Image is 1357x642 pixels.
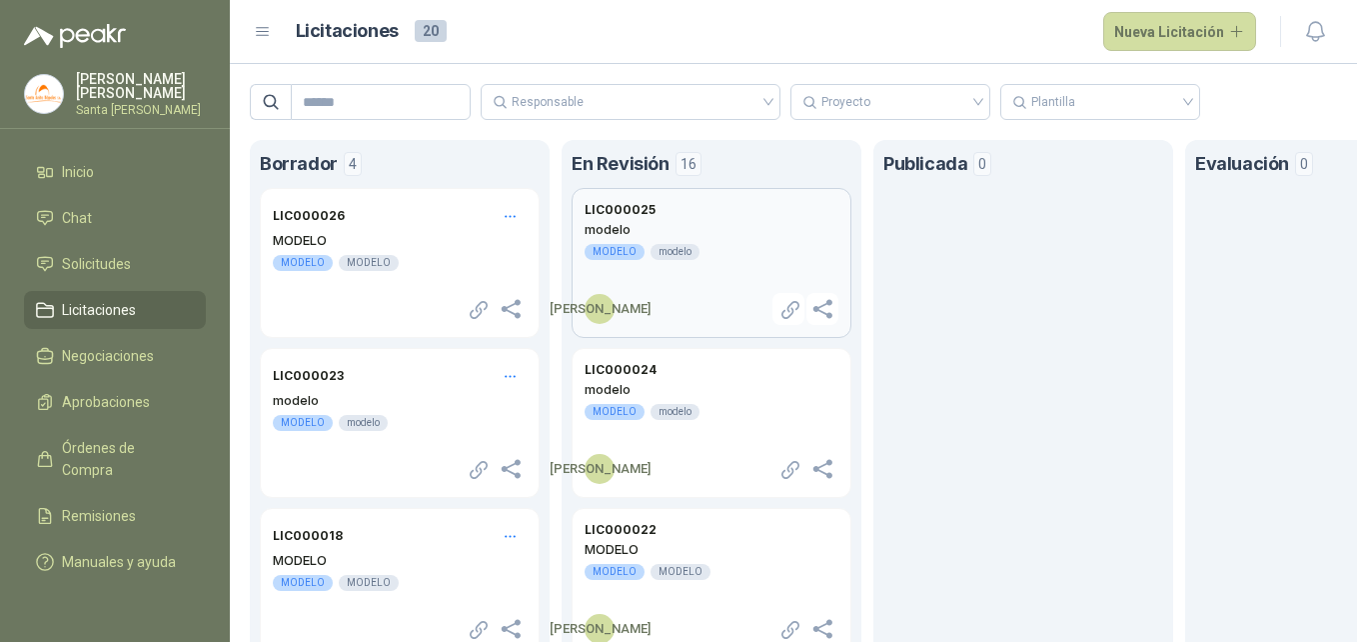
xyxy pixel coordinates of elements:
a: LIC000026OpcionesMODELOMODELOMODELO [260,188,540,338]
h1: Licitaciones [296,17,399,46]
span: Chat [62,207,92,229]
a: Órdenes de Compra [24,429,206,489]
button: Nueva Licitación [1103,12,1257,52]
div: MODELO [585,244,645,260]
div: MODELO [273,255,333,271]
span: 20 [415,20,447,42]
h2: MODELO [273,551,527,569]
div: Opciones [494,361,528,391]
a: Manuales y ayuda [24,543,206,581]
div: MODELO [585,564,645,580]
div: MODELO [273,415,333,431]
div: Opciones [494,201,528,231]
h3: LIC000025 [585,201,656,220]
p: [PERSON_NAME] [550,459,651,479]
h3: LIC000024 [585,361,657,380]
div: Opciones [494,521,528,551]
p: [PERSON_NAME] [550,619,651,639]
span: Remisiones [62,505,136,527]
p: Santa [PERSON_NAME] [76,104,206,116]
div: MODELO [273,575,333,591]
span: Aprobaciones [62,391,150,413]
h3: LIC000022 [585,521,657,540]
div: modelo [651,244,699,260]
span: 16 [676,152,701,176]
div: modelo [339,415,388,431]
div: modelo [651,404,699,420]
h2: modelo [585,380,838,398]
h1: Evaluación [1195,150,1289,178]
span: Inicio [62,161,94,183]
span: 0 [973,152,991,176]
a: Chat [24,199,206,237]
a: LIC000023OpcionesmodeloMODELOmodelo [260,348,540,498]
a: Remisiones [24,497,206,535]
a: Aprobaciones [24,383,206,421]
p: [PERSON_NAME] [550,299,651,319]
div: MODELO [339,575,399,591]
span: Órdenes de Compra [62,437,187,481]
h2: MODELO [585,540,838,558]
a: Licitaciones [24,291,206,329]
h2: modelo [585,220,838,238]
h3: LIC000023 [273,367,344,386]
span: Solicitudes [62,253,131,275]
span: Licitaciones [62,299,136,321]
h1: Borrador [260,150,338,178]
h2: MODELO [273,231,527,249]
h3: LIC000018 [273,527,343,546]
img: Logo peakr [24,24,126,48]
div: MODELO [339,255,399,271]
span: Negociaciones [62,345,154,367]
a: LIC000024modeloMODELOmodelo[PERSON_NAME] [572,348,851,498]
a: Inicio [24,153,206,191]
span: 0 [1295,152,1313,176]
span: Manuales y ayuda [62,551,176,573]
h1: Publicada [883,150,967,178]
p: [PERSON_NAME] [PERSON_NAME] [76,72,206,100]
a: LIC000025modeloMODELOmodelo[PERSON_NAME] [572,188,851,338]
h2: modelo [273,391,527,409]
span: 4 [344,152,362,176]
img: Company Logo [25,75,63,113]
a: Negociaciones [24,337,206,375]
div: MODELO [651,564,710,580]
h3: LIC000026 [273,207,345,226]
div: MODELO [585,404,645,420]
a: Solicitudes [24,245,206,283]
h1: En Revisión [572,150,670,178]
